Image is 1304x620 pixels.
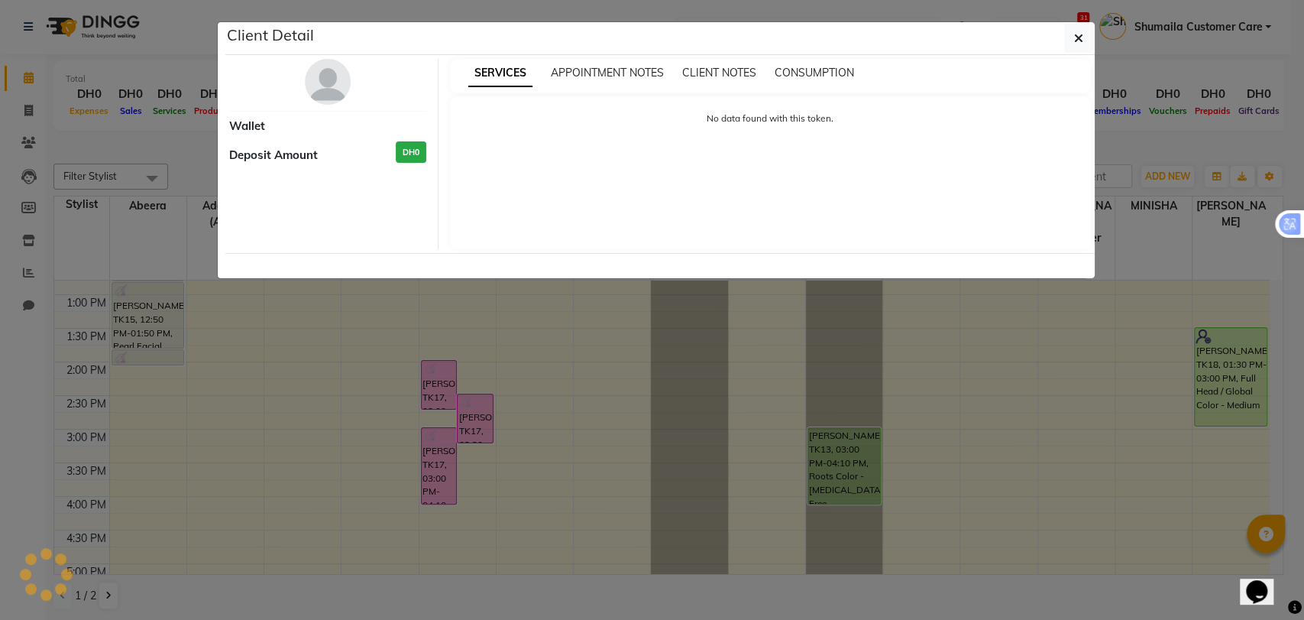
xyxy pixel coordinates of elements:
img: avatar [305,59,351,105]
h5: Client Detail [227,24,314,47]
span: SERVICES [468,60,532,87]
h3: DH0 [396,141,426,164]
iframe: chat widget [1240,559,1289,605]
p: No data found with this token. [465,112,1076,125]
span: CONSUMPTION [775,66,854,80]
span: CLIENT NOTES [682,66,756,80]
span: APPOINTMENT NOTES [551,66,664,80]
span: Wallet [229,118,265,135]
span: Deposit Amount [229,147,318,164]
